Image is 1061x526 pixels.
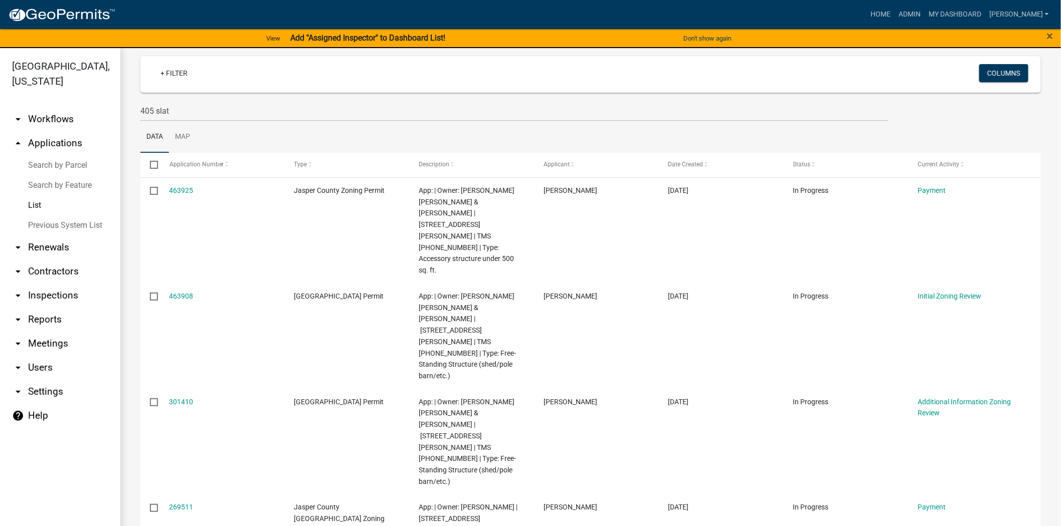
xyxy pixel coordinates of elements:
[12,113,24,125] i: arrow_drop_down
[985,5,1053,24] a: [PERSON_NAME]
[294,161,307,168] span: Type
[140,121,169,153] a: Data
[12,386,24,398] i: arrow_drop_down
[793,161,811,168] span: Status
[534,153,659,177] datatable-header-cell: Applicant
[918,503,946,511] a: Payment
[895,5,925,24] a: Admin
[918,186,946,194] a: Payment
[908,153,1033,177] datatable-header-cell: Current Activity
[783,153,908,177] datatable-header-cell: Status
[668,398,689,406] span: 08/21/2024
[12,266,24,278] i: arrow_drop_down
[169,186,194,194] a: 463925
[419,398,516,485] span: App: | Owner: AGUADO GENRRY GARCIA & LIZETH | 405 SLATER OAKS RD | TMS 059-02-00-021 | Type: Free...
[152,64,196,82] a: + Filter
[979,64,1028,82] button: Columns
[409,153,534,177] datatable-header-cell: Description
[12,241,24,253] i: arrow_drop_down
[169,398,194,406] a: 301410
[140,101,889,121] input: Search for applications
[918,292,981,300] a: Initial Zoning Review
[544,186,597,194] span: Genrry García aguado
[294,186,385,194] span: Jasper County Zoning Permit
[419,292,516,380] span: App: | Owner: AGUADO GENRRY GARCIA & LIZETH | 405 SLATER OAKS RD | TMS 059-02-00-021 | Type: Free...
[294,292,384,300] span: Jasper County Building Permit
[793,186,829,194] span: In Progress
[659,153,784,177] datatable-header-cell: Date Created
[419,186,514,274] span: App: | Owner: AGUADO GENRRY GARCIA & LIZETH | 405 SLATER OAKS RD | TMS 059-02-00-021 | Type: Acce...
[679,30,736,47] button: Don't show again
[918,398,1011,417] a: Additional Information Zoning Review
[294,398,384,406] span: Jasper County Building Permit
[284,153,409,177] datatable-header-cell: Type
[1047,30,1053,42] button: Close
[793,292,829,300] span: In Progress
[544,161,570,168] span: Applicant
[169,292,194,300] a: 463908
[12,362,24,374] i: arrow_drop_down
[793,398,829,406] span: In Progress
[1047,29,1053,43] span: ×
[169,121,196,153] a: Map
[12,290,24,302] i: arrow_drop_down
[290,33,445,43] strong: Add "Assigned Inspector" to Dashboard List!
[140,153,159,177] datatable-header-cell: Select
[668,161,703,168] span: Date Created
[918,161,959,168] span: Current Activity
[668,503,689,511] span: 06/06/2024
[793,503,829,511] span: In Progress
[668,292,689,300] span: 08/14/2025
[925,5,985,24] a: My Dashboard
[169,503,194,511] a: 269511
[12,410,24,422] i: help
[169,161,224,168] span: Application Number
[262,30,284,47] a: View
[544,292,597,300] span: Genrry García aguado
[866,5,895,24] a: Home
[544,398,597,406] span: Genrry Garcia Aguado
[159,153,284,177] datatable-header-cell: Application Number
[12,314,24,326] i: arrow_drop_down
[12,338,24,350] i: arrow_drop_down
[12,137,24,149] i: arrow_drop_up
[668,186,689,194] span: 08/14/2025
[544,503,597,511] span: Genrry Garcia Aguado
[419,161,449,168] span: Description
